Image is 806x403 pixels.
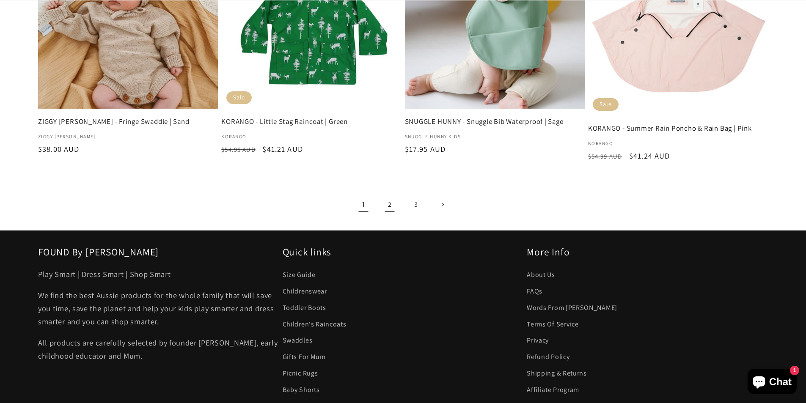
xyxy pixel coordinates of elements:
h2: More Info [527,246,768,258]
a: Affiliate Program [527,381,579,398]
a: Picnic Rugs [283,365,318,381]
a: Page 2 [379,194,401,215]
h2: FOUND By [PERSON_NAME] [38,246,279,258]
a: Privacy [527,332,549,349]
a: Toddler Boots [283,299,326,316]
a: ZIGGY [PERSON_NAME] - Fringe Swaddle | Sand [38,117,218,126]
a: Terms Of Service [527,316,578,332]
p: We find the best Aussie products for the whole family that will save you time, save the planet an... [38,289,279,329]
nav: Pagination [38,194,768,215]
a: Gifts For Mum [283,348,326,365]
a: Refund Policy [527,348,569,365]
a: Baby Shorts [283,381,320,398]
h2: Quick links [283,246,524,258]
a: KORANGO - Summer Rain Poncho & Rain Bag | Pink [588,124,768,133]
span: Page 1 [353,194,374,215]
a: About Us [527,269,555,283]
p: Play Smart | Dress Smart | Shop Smart [38,268,279,281]
a: FAQs [527,283,542,299]
inbox-online-store-chat: Shopify online store chat [745,369,799,396]
a: Next page [432,194,453,215]
a: SNUGGLE HUNNY - Snuggle Bib Waterproof | Sage [405,117,585,126]
a: Size Guide [283,269,316,283]
a: KORANGO - Little Stag Raincoat | Green [221,117,401,126]
a: Children's Raincoats [283,316,347,332]
a: Shipping & Returns [527,365,586,381]
p: All products are carefully selected by founder [PERSON_NAME], early childhood educator and Mum. [38,336,279,362]
a: Page 3 [405,194,427,215]
a: Childrenswear [283,283,327,299]
a: Swaddles [283,332,313,349]
a: Words From [PERSON_NAME] [527,299,617,316]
